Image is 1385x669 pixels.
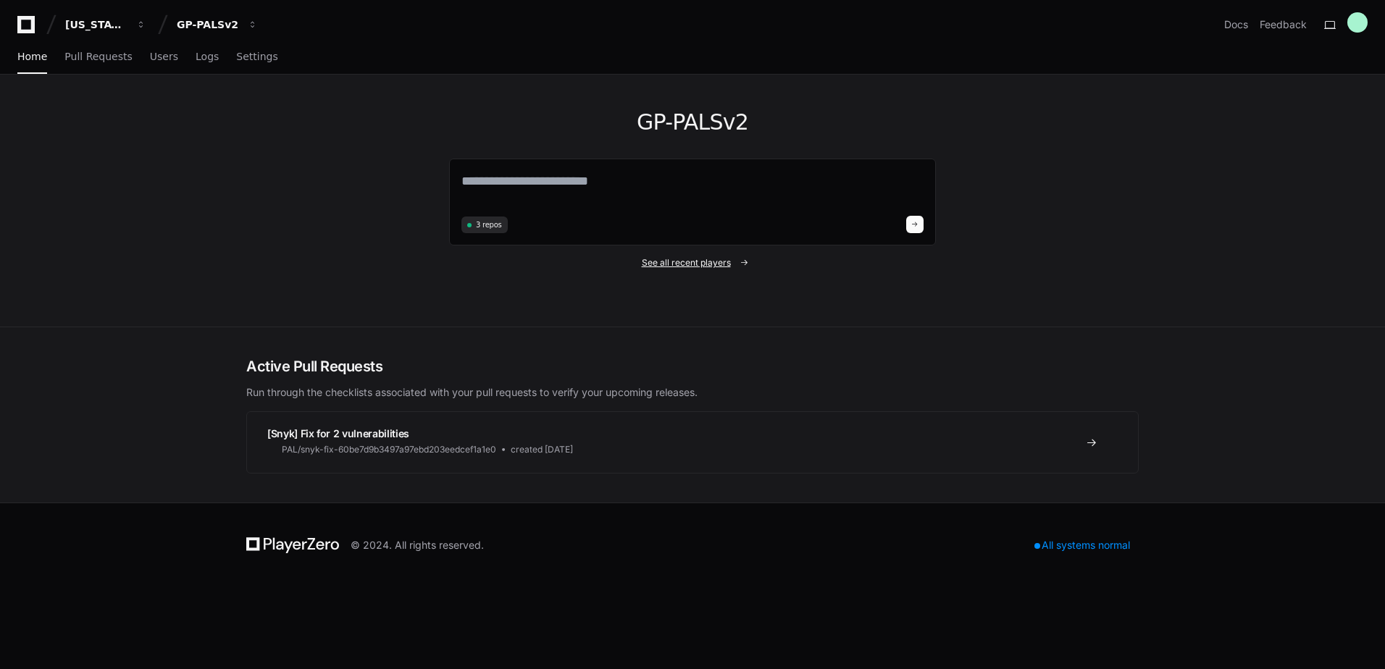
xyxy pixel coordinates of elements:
button: [US_STATE] Pacific [59,12,152,38]
span: Home [17,52,47,61]
button: GP-PALSv2 [171,12,264,38]
div: [US_STATE] Pacific [65,17,127,32]
p: Run through the checklists associated with your pull requests to verify your upcoming releases. [246,385,1139,400]
span: See all recent players [642,257,731,269]
a: See all recent players [449,257,936,269]
span: created [DATE] [511,444,573,455]
a: Settings [236,41,277,74]
span: Logs [196,52,219,61]
span: [Snyk] Fix for 2 vulnerabilities [267,427,409,439]
span: Users [150,52,178,61]
a: Logs [196,41,219,74]
h2: Active Pull Requests [246,356,1139,376]
a: Pull Requests [64,41,132,74]
div: © 2024. All rights reserved. [351,538,484,552]
a: [Snyk] Fix for 2 vulnerabilitiesPAL/snyk-fix-60be7d9b3497a97ebd203eedcef1a1e0created [DATE] [247,412,1138,473]
button: Feedback [1260,17,1307,32]
h1: GP-PALSv2 [449,109,936,135]
span: Pull Requests [64,52,132,61]
span: 3 repos [476,219,502,230]
div: GP-PALSv2 [177,17,239,32]
span: Settings [236,52,277,61]
span: PAL/snyk-fix-60be7d9b3497a97ebd203eedcef1a1e0 [282,444,496,455]
a: Users [150,41,178,74]
div: All systems normal [1026,535,1139,555]
a: Docs [1224,17,1248,32]
a: Home [17,41,47,74]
